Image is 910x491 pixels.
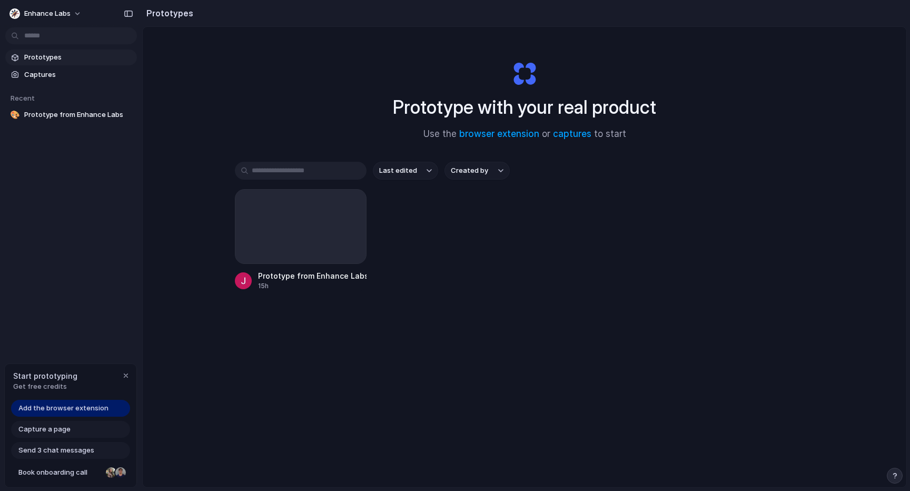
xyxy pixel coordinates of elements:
[5,67,137,83] a: Captures
[114,466,127,479] div: Christian Iacullo
[18,424,71,435] span: Capture a page
[18,467,102,478] span: Book onboarding call
[5,5,87,22] button: Enhance Labs
[258,281,367,291] div: 15h
[18,445,94,456] span: Send 3 chat messages
[24,70,133,80] span: Captures
[142,7,193,19] h2: Prototypes
[5,50,137,65] a: Prototypes
[235,189,367,291] a: Prototype from Enhance Labs15h
[451,165,488,176] span: Created by
[423,127,626,141] span: Use the or to start
[24,52,133,63] span: Prototypes
[393,93,656,121] h1: Prototype with your real product
[24,110,133,120] span: Prototype from Enhance Labs
[24,8,71,19] span: Enhance Labs
[373,162,438,180] button: Last edited
[18,403,108,414] span: Add the browser extension
[9,110,20,120] div: 🎨
[13,381,77,392] span: Get free credits
[459,129,539,139] a: browser extension
[553,129,591,139] a: captures
[11,464,130,481] a: Book onboarding call
[11,94,35,102] span: Recent
[5,107,137,123] a: 🎨Prototype from Enhance Labs
[13,370,77,381] span: Start prototyping
[444,162,510,180] button: Created by
[258,270,367,281] div: Prototype from Enhance Labs
[105,466,117,479] div: Nicole Kubica
[379,165,417,176] span: Last edited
